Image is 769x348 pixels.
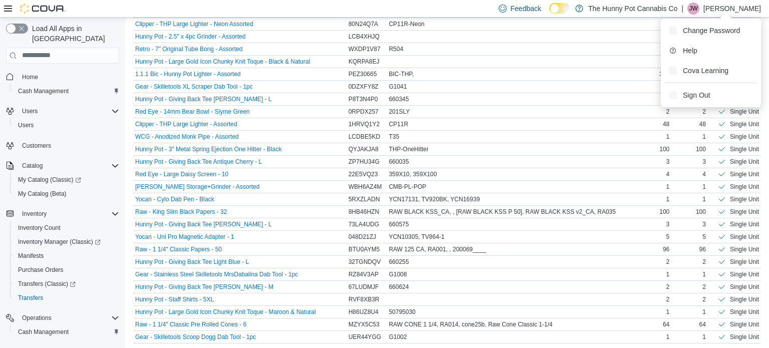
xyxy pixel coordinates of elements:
span: G1002 [389,333,407,341]
span: G1041 [389,83,407,91]
span: Cash Management [18,87,69,95]
span: 660345 [389,95,409,103]
span: Transfers [18,294,43,302]
span: 22E5VQ23 [348,170,378,178]
div: 64 [699,320,706,328]
button: Hunny Pot - Giving Back Tee Light Blue - L [135,258,249,265]
span: Inventory [22,210,47,218]
span: Manifests [14,250,119,262]
span: BTU0AYM5 [348,245,379,253]
div: Single Unit [728,118,761,130]
div: 3 [702,158,706,166]
button: Customers [2,138,123,153]
span: RAW BLACK KSS_CA, , [RAW BLACK KSS P 50], RAW BLACK KSS v2_CA, RA035 [389,208,616,216]
div: 4 [702,170,706,178]
button: Hunny Pot - Large Gold Icon Chunky Knit Toque - Black & Natural [135,58,310,65]
span: Feedback [511,4,541,14]
button: WCG - Anodized Monk Pipe - Assorted [135,133,239,140]
span: Users [18,121,34,129]
span: Catalog [22,162,43,170]
a: Transfers [14,292,47,304]
span: JW [689,3,697,15]
span: Users [18,105,119,117]
button: Transfers [10,291,123,305]
span: 96 [663,245,669,253]
span: CMB-PL-POP [389,183,427,191]
span: Inventory Count [14,222,119,234]
span: Sign Out [683,90,710,100]
a: Inventory Manager (Classic) [14,236,105,248]
button: Clipper - THP Large Lighter - Assorted [135,121,237,128]
span: 4 [666,170,670,178]
span: RAW 125 CA, RA001, , 200069____ [389,245,486,253]
div: 96 [699,245,706,253]
button: Sign Out [665,87,757,103]
div: 2 [702,283,706,291]
span: MZYX5C53 [348,320,379,328]
button: Raw - King Slim Black Papers - 32 [135,208,227,215]
button: Inventory [18,208,51,220]
div: 1 [702,133,706,141]
span: 32TGNDQV [348,258,381,266]
span: 1 [666,308,670,316]
span: 300 [659,70,669,78]
span: Inventory Manager (Classic) [14,236,119,248]
div: James Williams [687,3,699,15]
div: 1 [702,183,706,191]
button: Hunny Pot - Giving Back Tee Antique Cherry - L [135,158,262,165]
span: R504 [389,45,404,53]
a: Cash Management [14,85,73,97]
a: Transfers (Classic) [14,278,80,290]
button: Catalog [2,159,123,173]
div: 100 [696,208,706,216]
div: Single Unit [728,256,761,268]
span: T35 [389,133,400,141]
div: Single Unit [728,293,761,305]
span: Manifests [18,252,44,260]
div: Single Unit [728,193,761,205]
span: 1 [666,183,670,191]
div: Single Unit [728,331,761,343]
div: 2 [702,108,706,116]
span: 64 [663,320,669,328]
span: WXDP1V87 [348,45,380,53]
span: Cash Management [14,85,119,97]
div: Single Unit [728,131,761,143]
span: My Catalog (Classic) [18,176,81,184]
span: 2 [666,295,670,303]
span: P8T3N4P0 [348,95,378,103]
div: 1 [702,270,706,278]
button: Raw - 1 1/4" Classic Papers - 50 [135,246,222,253]
a: Transfers (Classic) [10,277,123,291]
button: Help [665,43,757,59]
span: Customers [22,142,51,150]
img: Cova [20,4,65,14]
span: 3 [666,158,670,166]
span: 0DZXFY8Z [348,83,378,91]
div: 48 [699,120,706,128]
p: [PERSON_NAME] [703,3,761,15]
span: LCDBE5KD [348,133,380,141]
div: 100 [696,145,706,153]
span: Inventory Manager (Classic) [18,238,101,246]
button: Purchase Orders [10,263,123,277]
button: 1.1.1 Bic - Hunny Pot Lighter - Assorted [135,71,241,78]
span: 80N24Q7A [348,20,378,28]
span: 1 [666,133,670,141]
span: Operations [22,314,52,322]
button: Hunny Pot - Giving Back Tee [PERSON_NAME] - M [135,283,273,290]
button: Home [2,70,123,84]
button: Red Eye - Large Daisy Screen - 10 [135,171,228,178]
span: Inventory [18,208,119,220]
button: Yocan - Cylo Dab Pen - Black [135,196,214,203]
span: 100 [659,208,669,216]
span: 048D21ZJ [348,233,376,241]
span: Inventory Count [18,224,61,232]
span: WBH6AZ4M [348,183,382,191]
div: Single Unit [728,318,761,330]
span: Cova Learning [683,66,728,76]
span: Cash Management [14,326,119,338]
span: 5RXZLADN [348,195,380,203]
span: QYJAKJA8 [348,145,378,153]
a: Inventory Count [14,222,65,234]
